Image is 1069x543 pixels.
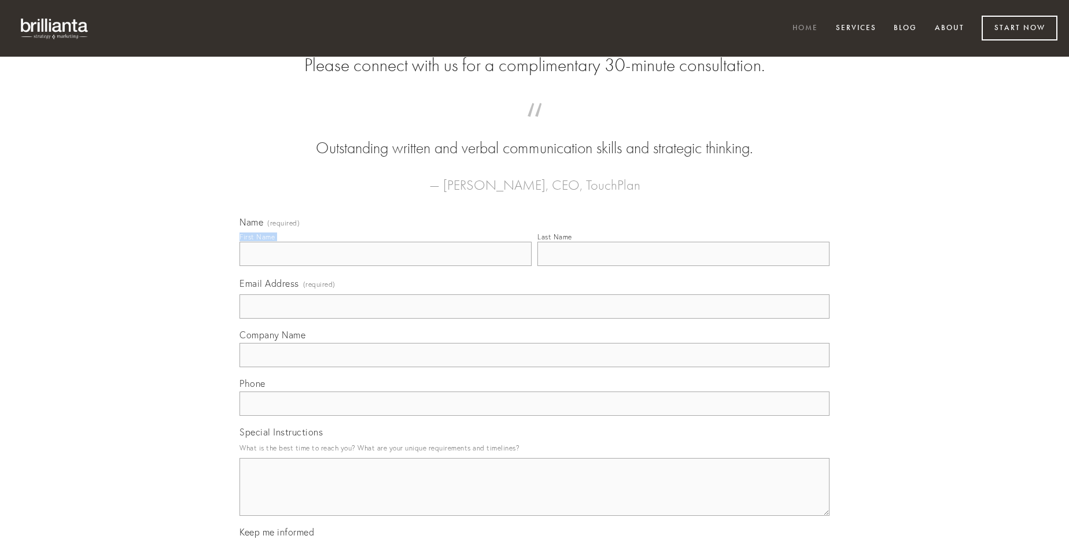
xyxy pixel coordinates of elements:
[267,220,300,227] span: (required)
[12,12,98,45] img: brillianta - research, strategy, marketing
[537,232,572,241] div: Last Name
[239,526,314,538] span: Keep me informed
[239,216,263,228] span: Name
[239,440,830,456] p: What is the best time to reach you? What are your unique requirements and timelines?
[258,114,811,160] blockquote: Outstanding written and verbal communication skills and strategic thinking.
[239,54,830,76] h2: Please connect with us for a complimentary 30-minute consultation.
[258,160,811,197] figcaption: — [PERSON_NAME], CEO, TouchPlan
[239,329,305,341] span: Company Name
[258,114,811,137] span: “
[239,278,299,289] span: Email Address
[239,426,323,438] span: Special Instructions
[239,378,266,389] span: Phone
[982,16,1057,40] a: Start Now
[886,19,924,38] a: Blog
[239,232,275,241] div: First Name
[828,19,884,38] a: Services
[303,276,336,292] span: (required)
[927,19,972,38] a: About
[785,19,825,38] a: Home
